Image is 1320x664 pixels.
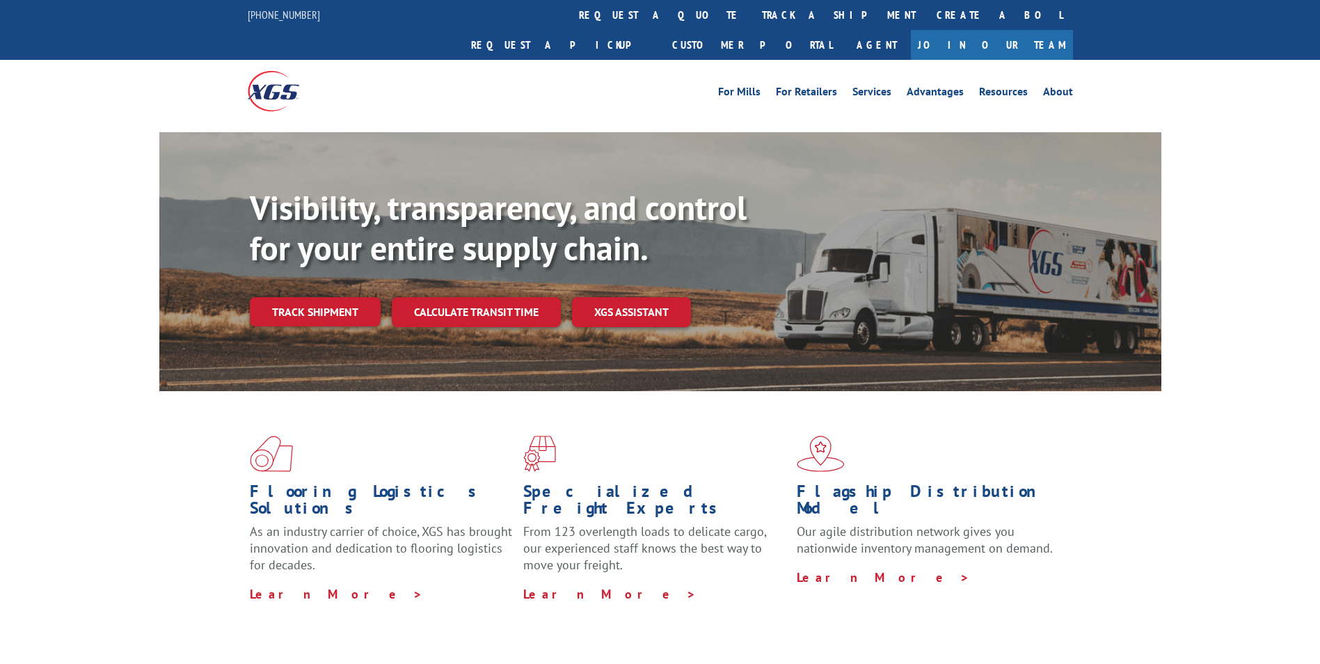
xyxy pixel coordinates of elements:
a: Customer Portal [662,30,843,60]
a: Advantages [907,86,964,102]
img: xgs-icon-focused-on-flooring-red [523,436,556,472]
a: Track shipment [250,297,381,326]
img: xgs-icon-total-supply-chain-intelligence-red [250,436,293,472]
a: Services [852,86,891,102]
a: Resources [979,86,1028,102]
a: Request a pickup [461,30,662,60]
a: Learn More > [523,586,697,602]
b: Visibility, transparency, and control for your entire supply chain. [250,186,747,269]
h1: Specialized Freight Experts [523,483,786,523]
h1: Flooring Logistics Solutions [250,483,513,523]
span: As an industry carrier of choice, XGS has brought innovation and dedication to flooring logistics... [250,523,512,573]
a: About [1043,86,1073,102]
a: XGS ASSISTANT [572,297,691,327]
a: [PHONE_NUMBER] [248,8,320,22]
a: Learn More > [797,569,970,585]
span: Our agile distribution network gives you nationwide inventory management on demand. [797,523,1053,556]
a: Calculate transit time [392,297,561,327]
p: From 123 overlength loads to delicate cargo, our experienced staff knows the best way to move you... [523,523,786,585]
img: xgs-icon-flagship-distribution-model-red [797,436,845,472]
a: For Retailers [776,86,837,102]
a: Join Our Team [911,30,1073,60]
a: Learn More > [250,586,423,602]
a: Agent [843,30,911,60]
h1: Flagship Distribution Model [797,483,1060,523]
a: For Mills [718,86,761,102]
